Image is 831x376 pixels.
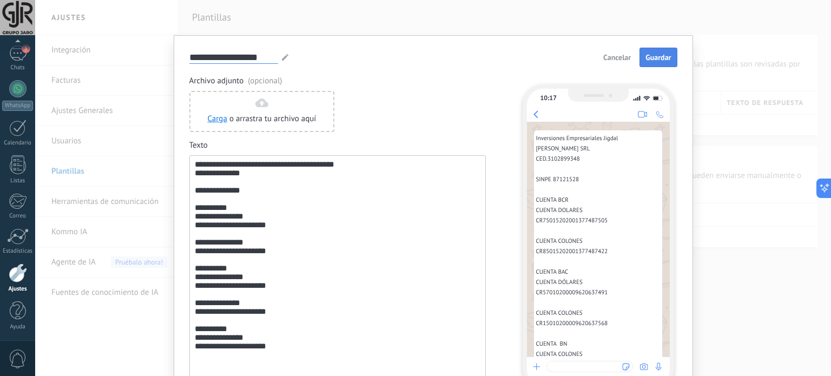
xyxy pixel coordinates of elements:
[598,49,636,65] button: Cancelar
[189,76,486,87] span: Archivo adjunto
[2,101,33,111] div: WhatsApp
[2,140,34,147] div: Calendario
[189,140,486,151] span: Texto
[603,54,631,61] span: Cancelar
[2,324,34,331] div: Ayuda
[645,54,671,61] span: Guardar
[540,94,557,102] div: 10:17
[2,213,34,220] div: Correo
[2,286,34,293] div: Ajustes
[2,177,34,184] div: Listas
[2,64,34,71] div: Chats
[536,135,620,368] span: Inversiones Empresariales Jigdal [PERSON_NAME] SRL CED.3102899348 SINPE 87121528 CUENTA BCR CUENT...
[639,48,677,67] button: Guardar
[229,114,316,124] span: o arrastra tu archivo aquí
[208,114,227,124] a: Carga
[2,248,34,255] div: Estadísticas
[248,76,282,87] span: (opcional)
